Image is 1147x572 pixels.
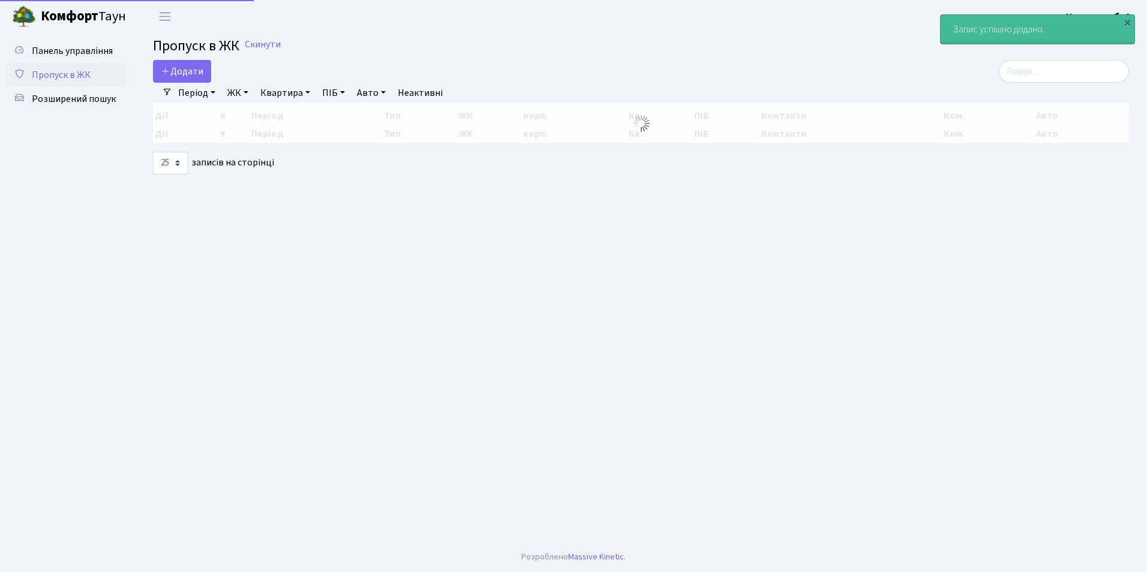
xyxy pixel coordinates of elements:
[41,7,126,27] span: Таун
[941,15,1134,44] div: Запис успішно додано.
[317,83,350,103] a: ПІБ
[153,60,211,83] a: Додати
[1121,16,1133,28] div: ×
[256,83,315,103] a: Квартира
[245,39,281,50] a: Скинути
[6,39,126,63] a: Панель управління
[223,83,253,103] a: ЖК
[521,550,626,564] div: Розроблено .
[32,68,91,82] span: Пропуск в ЖК
[173,83,220,103] a: Період
[153,35,239,56] span: Пропуск в ЖК
[1066,10,1133,23] b: Консьєрж б. 4.
[1066,10,1133,24] a: Консьєрж б. 4.
[32,44,113,58] span: Панель управління
[153,152,188,174] select: записів на сторінці
[12,5,36,29] img: logo.png
[41,7,98,26] b: Комфорт
[568,550,624,563] a: Massive Kinetic
[32,92,116,106] span: Розширений пошук
[150,7,180,26] button: Переключити навігацію
[393,83,448,103] a: Неактивні
[161,65,203,78] span: Додати
[6,87,126,111] a: Розширений пошук
[999,60,1129,83] input: Пошук...
[632,114,651,133] img: Обробка...
[352,83,391,103] a: Авто
[153,152,274,174] label: записів на сторінці
[6,63,126,87] a: Пропуск в ЖК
